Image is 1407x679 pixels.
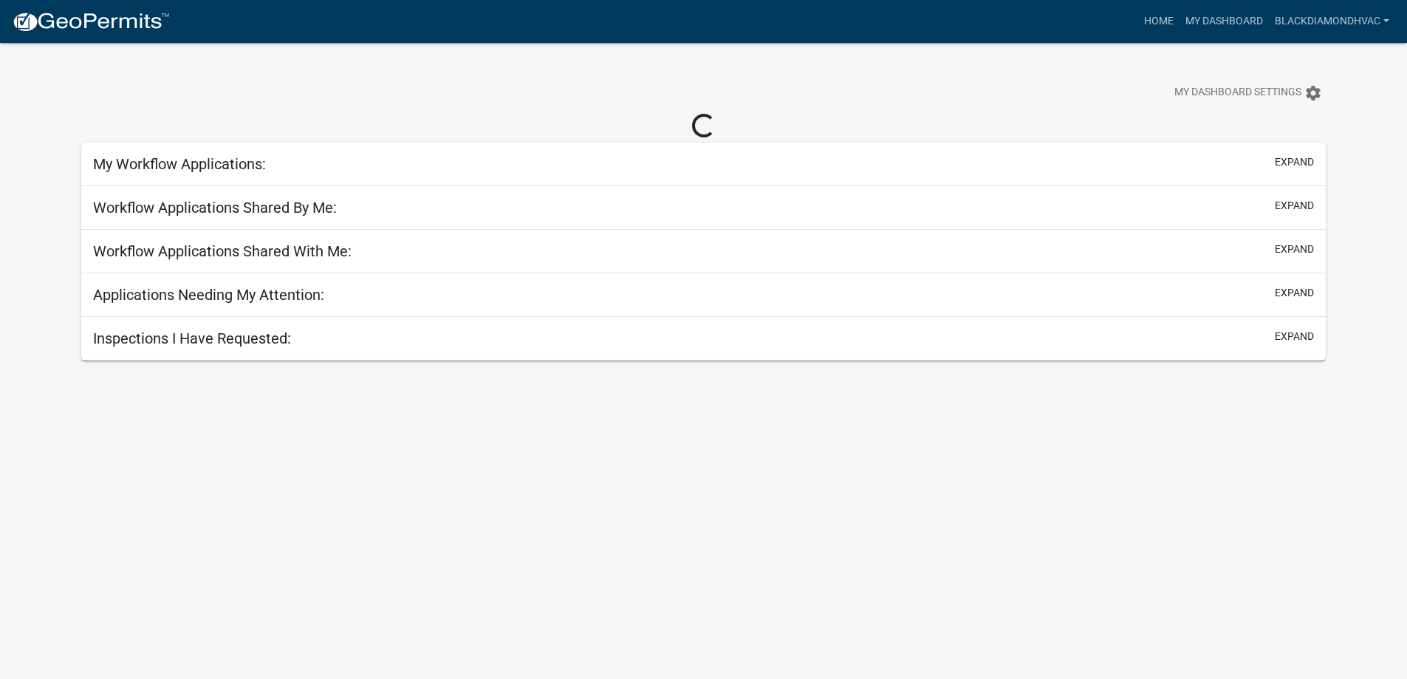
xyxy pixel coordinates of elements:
[1304,84,1322,102] i: settings
[93,199,337,216] h5: Workflow Applications Shared By Me:
[1275,285,1314,301] button: expand
[93,330,291,347] h5: Inspections I Have Requested:
[1275,329,1314,344] button: expand
[1275,242,1314,257] button: expand
[93,155,266,173] h5: My Workflow Applications:
[93,242,352,260] h5: Workflow Applications Shared With Me:
[1174,84,1301,102] span: My Dashboard Settings
[1163,78,1334,107] button: My Dashboard Settingssettings
[1138,7,1180,35] a: Home
[1269,7,1395,35] a: blackdiamondhvac
[93,286,324,304] h5: Applications Needing My Attention:
[1275,198,1314,214] button: expand
[1180,7,1269,35] a: My Dashboard
[1275,154,1314,170] button: expand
